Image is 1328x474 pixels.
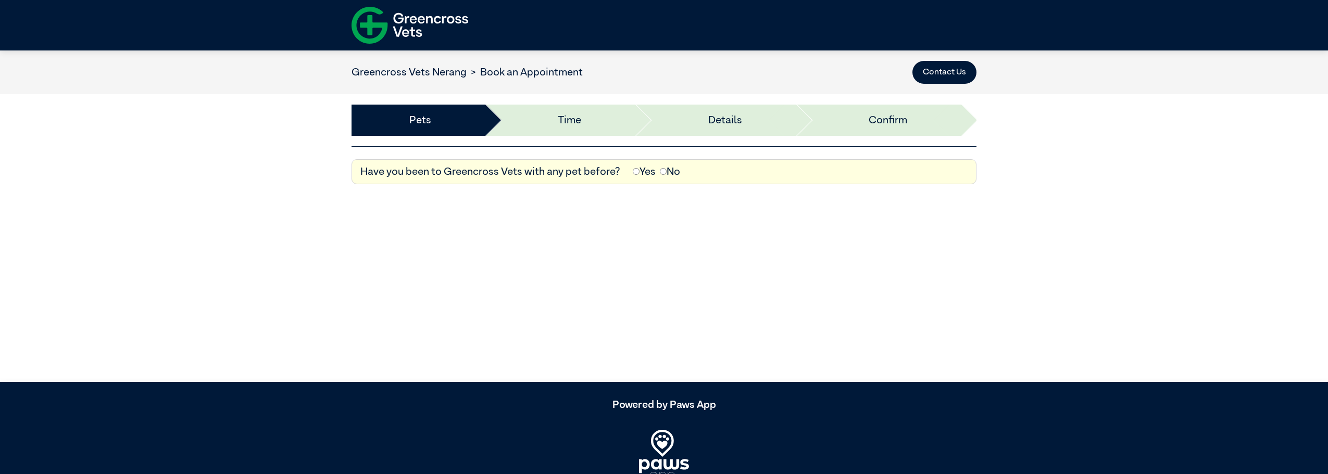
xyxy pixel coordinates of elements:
[409,112,431,128] a: Pets
[633,164,656,180] label: Yes
[352,399,976,411] h5: Powered by Paws App
[352,3,468,48] img: f-logo
[352,67,467,78] a: Greencross Vets Nerang
[633,168,640,175] input: Yes
[660,164,680,180] label: No
[912,61,976,84] button: Contact Us
[660,168,667,175] input: No
[352,65,583,80] nav: breadcrumb
[360,164,620,180] label: Have you been to Greencross Vets with any pet before?
[467,65,583,80] li: Book an Appointment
